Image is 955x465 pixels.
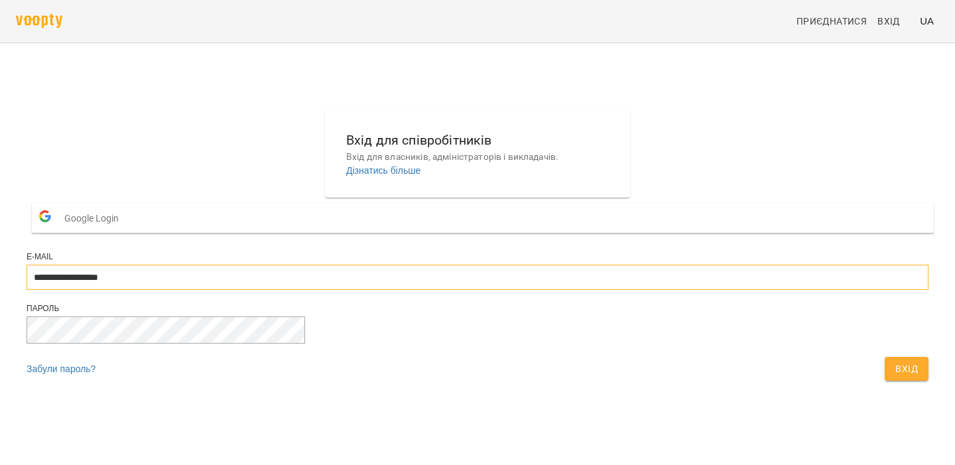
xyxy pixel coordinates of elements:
[885,357,928,381] button: Вхід
[791,9,872,33] a: Приєднатися
[872,9,915,33] a: Вхід
[64,205,125,232] span: Google Login
[27,251,928,263] div: E-mail
[16,14,62,28] img: voopty.png
[346,130,609,151] h6: Вхід для співробітників
[27,364,95,374] a: Забули пароль?
[895,361,918,377] span: Вхід
[27,303,928,314] div: Пароль
[796,13,867,29] span: Приєднатися
[915,9,939,33] button: UA
[346,151,609,164] p: Вхід для власників, адміністраторів і викладачів.
[32,203,934,233] button: Google Login
[336,119,619,188] button: Вхід для співробітниківВхід для власників, адміністраторів і викладачів.Дізнатись більше
[920,14,934,28] span: UA
[346,165,420,176] a: Дізнатись більше
[877,13,900,29] span: Вхід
